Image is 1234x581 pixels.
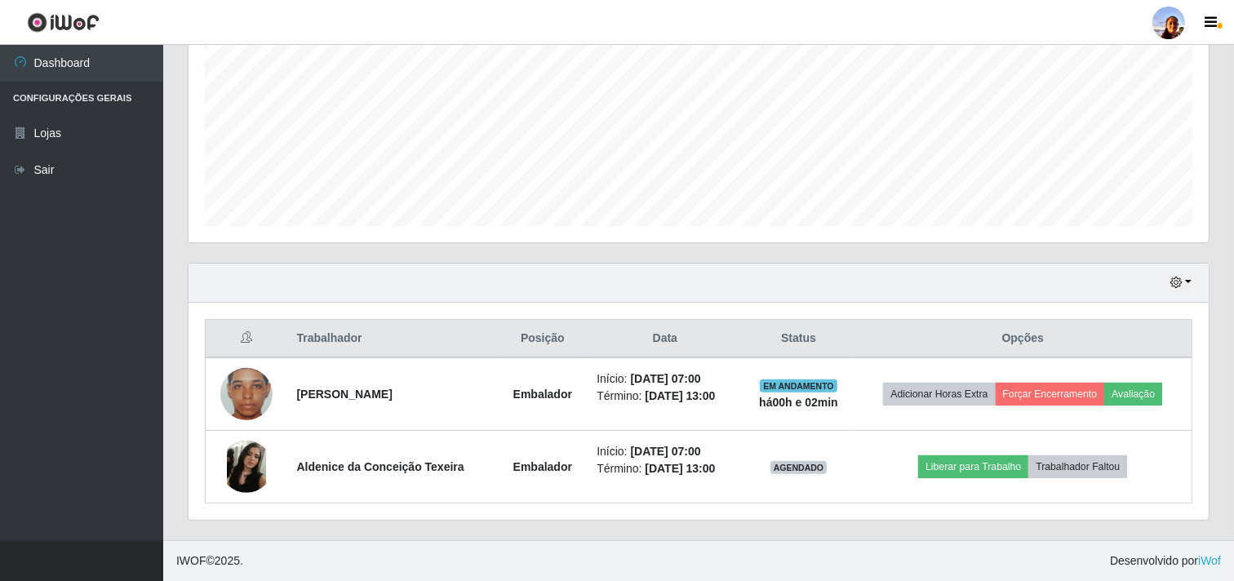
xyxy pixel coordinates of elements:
button: Adicionar Horas Extra [883,383,995,406]
button: Trabalhador Faltou [1028,455,1127,478]
th: Trabalhador [286,320,498,358]
button: Forçar Encerramento [996,383,1105,406]
time: [DATE] 07:00 [631,372,701,385]
button: Liberar para Trabalho [918,455,1028,478]
span: Desenvolvido por [1110,552,1221,570]
time: [DATE] 13:00 [645,389,715,402]
th: Posição [498,320,587,358]
a: iWof [1198,554,1221,567]
li: Término: [597,460,733,477]
li: Término: [597,388,733,405]
strong: há 00 h e 02 min [759,396,838,409]
th: Status [743,320,854,358]
li: Início: [597,370,733,388]
img: 1692719083262.jpeg [220,348,273,441]
strong: [PERSON_NAME] [296,388,392,401]
th: Opções [854,320,1192,358]
span: IWOF [176,554,206,567]
time: [DATE] 13:00 [645,462,715,475]
strong: Embalador [513,460,572,473]
time: [DATE] 07:00 [631,445,701,458]
img: 1744494663000.jpeg [220,441,273,493]
li: Início: [597,443,733,460]
button: Avaliação [1104,383,1162,406]
th: Data [587,320,743,358]
span: EM ANDAMENTO [760,379,837,393]
span: AGENDADO [770,461,828,474]
img: CoreUI Logo [27,12,100,33]
span: © 2025 . [176,552,243,570]
strong: Embalador [513,388,572,401]
strong: Aldenice da Conceição Texeira [296,460,464,473]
